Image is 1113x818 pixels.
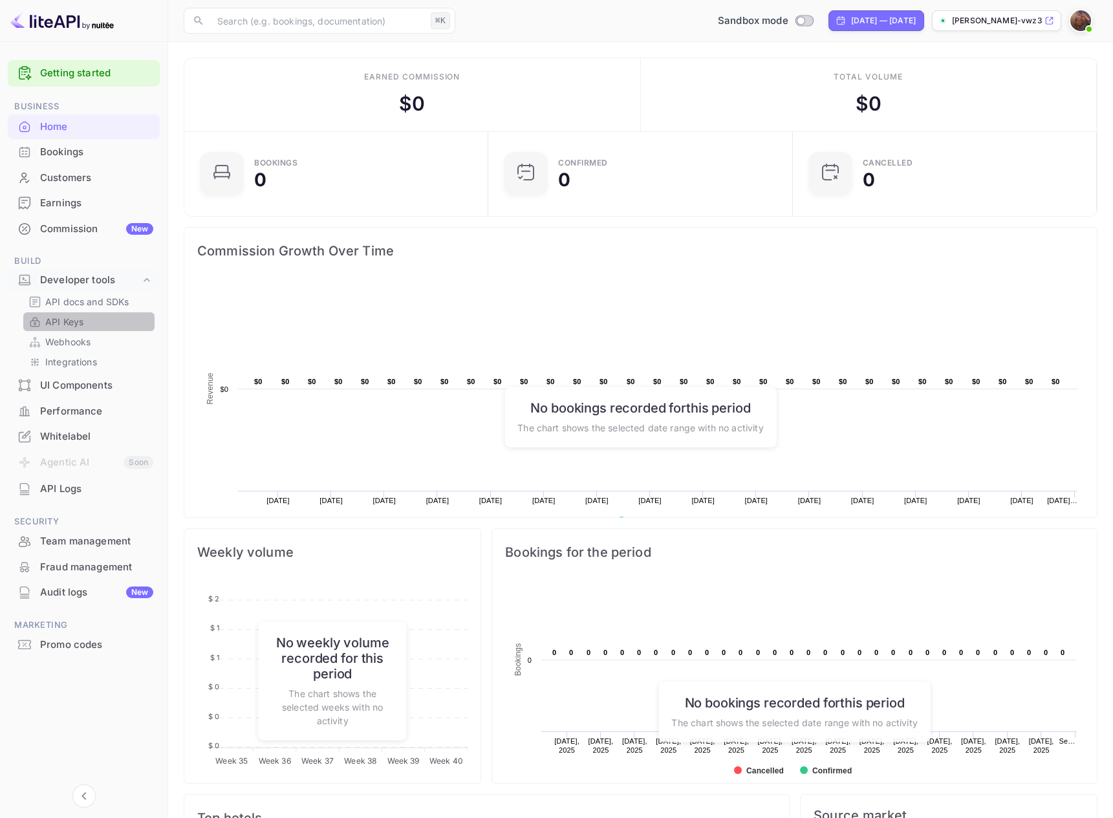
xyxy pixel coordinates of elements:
[126,587,153,598] div: New
[45,335,91,349] p: Webhooks
[532,497,556,504] text: [DATE]
[40,560,153,575] div: Fraud management
[281,378,290,385] text: $0
[925,649,929,656] text: 0
[790,649,794,656] text: 0
[126,223,153,235] div: New
[8,477,160,502] div: API Logs
[8,269,160,292] div: Developer tools
[208,682,219,691] tspan: $ 0
[972,378,980,385] text: $0
[266,497,290,504] text: [DATE]
[45,315,83,328] p: API Keys
[863,171,875,189] div: 0
[220,385,228,393] text: $0
[656,737,682,754] text: [DATE], 2025
[637,649,641,656] text: 0
[733,378,741,385] text: $0
[680,378,688,385] text: $0
[759,378,768,385] text: $0
[569,649,573,656] text: 0
[976,649,980,656] text: 0
[1052,378,1060,385] text: $0
[40,66,153,81] a: Getting started
[739,649,742,656] text: 0
[834,71,903,83] div: Total volume
[513,643,523,676] text: Bookings
[254,171,266,189] div: 0
[773,649,777,656] text: 0
[373,497,396,504] text: [DATE]
[28,355,149,369] a: Integrations
[942,649,946,656] text: 0
[671,694,917,710] h6: No bookings recorded for this period
[8,529,160,554] div: Team management
[23,312,155,331] div: API Keys
[8,555,160,580] div: Fraud management
[8,618,160,632] span: Marketing
[215,756,248,766] tspan: Week 35
[1059,737,1075,745] text: Se…
[705,649,709,656] text: 0
[254,159,297,167] div: Bookings
[1070,10,1091,31] img: Ryan Flynn
[8,191,160,215] a: Earnings
[952,15,1042,27] p: [PERSON_NAME]-vwz3c.[PERSON_NAME]...
[8,100,160,114] span: Business
[467,378,475,385] text: $0
[334,378,343,385] text: $0
[208,594,219,603] tspan: $ 2
[23,332,155,351] div: Webhooks
[654,649,658,656] text: 0
[387,378,396,385] text: $0
[197,241,1084,261] span: Commission Growth Over Time
[8,555,160,579] a: Fraud management
[23,352,155,371] div: Integrations
[959,649,963,656] text: 0
[301,756,334,766] tspan: Week 37
[40,585,153,600] div: Audit logs
[40,534,153,549] div: Team management
[208,712,219,721] tspan: $ 0
[1061,649,1064,656] text: 0
[671,715,917,729] p: The chart shows the selected date range with no activity
[28,315,149,328] a: API Keys
[1047,497,1077,504] text: [DATE]…
[8,60,160,87] div: Getting started
[918,378,927,385] text: $0
[851,497,874,504] text: [DATE]
[40,429,153,444] div: Whitelabel
[957,497,980,504] text: [DATE]
[874,649,878,656] text: 0
[520,378,528,385] text: $0
[630,517,663,526] text: Revenue
[622,737,647,754] text: [DATE], 2025
[8,166,160,191] div: Customers
[210,623,219,632] tspan: $ 1
[961,737,986,754] text: [DATE], 2025
[706,378,715,385] text: $0
[558,171,570,189] div: 0
[865,378,874,385] text: $0
[620,649,624,656] text: 0
[1025,378,1033,385] text: $0
[40,404,153,419] div: Performance
[688,649,692,656] text: 0
[904,497,927,504] text: [DATE]
[8,373,160,398] div: UI Components
[8,580,160,605] div: Audit logsNew
[272,686,394,727] p: The chart shows the selected weeks with no activity
[272,634,394,681] h6: No weekly volume recorded for this period
[429,756,463,766] tspan: Week 40
[45,295,129,308] p: API docs and SDKs
[23,292,155,311] div: API docs and SDKs
[798,497,821,504] text: [DATE]
[8,166,160,189] a: Customers
[8,373,160,397] a: UI Components
[40,378,153,393] div: UI Components
[45,355,97,369] p: Integrations
[517,400,763,415] h6: No bookings recorded for this period
[40,273,140,288] div: Developer tools
[558,159,608,167] div: Confirmed
[8,114,160,138] a: Home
